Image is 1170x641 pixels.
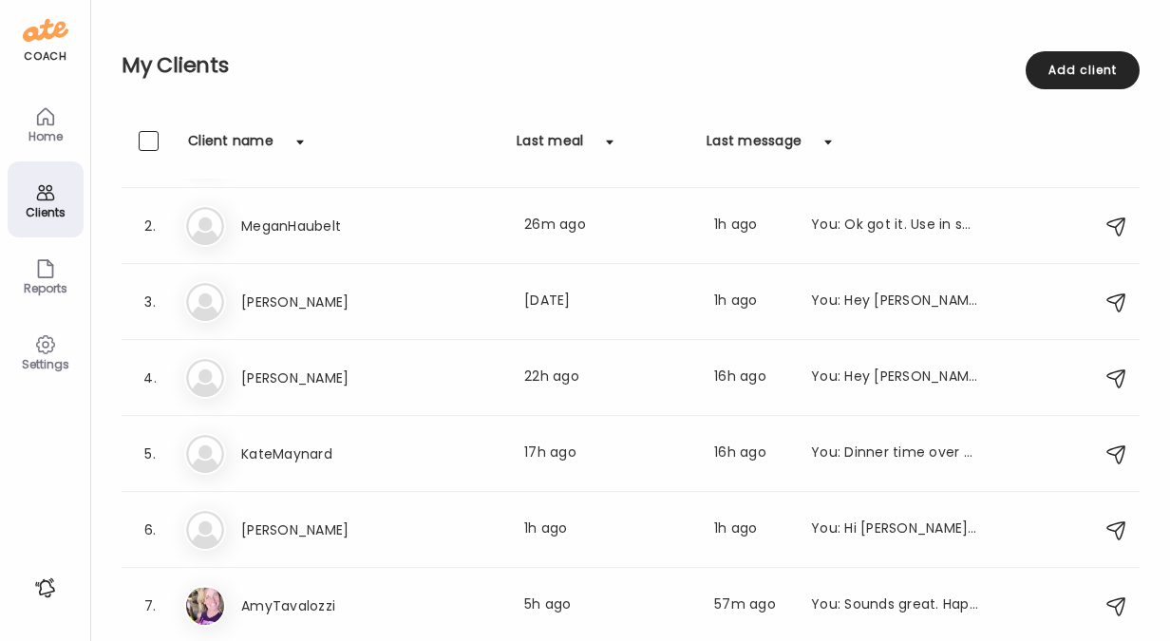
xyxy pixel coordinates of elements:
[714,215,788,237] div: 1h ago
[122,51,1140,80] h2: My Clients
[11,282,80,294] div: Reports
[714,291,788,313] div: 1h ago
[241,594,408,617] h3: AmyTavalozzi
[139,291,161,313] div: 3.
[241,215,408,237] h3: MeganHaubelt
[139,215,161,237] div: 2.
[11,206,80,218] div: Clients
[714,518,788,541] div: 1h ago
[139,443,161,465] div: 5.
[524,594,691,617] div: 5h ago
[811,594,978,617] div: You: Sounds great. Happy to flex when I can! :) see you at 4 or just after. Just use same link fo...
[811,291,978,313] div: You: Hey [PERSON_NAME]. Just sent over an email with Protocol and Goals. Let me know any tweaks/q...
[524,367,691,389] div: 22h ago
[241,443,408,465] h3: KateMaynard
[524,291,691,313] div: [DATE]
[524,443,691,465] div: 17h ago
[811,518,978,541] div: You: Hi [PERSON_NAME]! Great job starting to journal food so I can get to know you a bit before o...
[241,291,408,313] h3: [PERSON_NAME]
[517,131,583,161] div: Last meal
[811,215,978,237] div: You: Ok got it. Use in spot for SWW recipe (bottom of your protocol) for the flax/chia. Great job!
[24,48,66,65] div: coach
[11,130,80,142] div: Home
[811,367,978,389] div: You: Hey [PERSON_NAME]. Your protocol and goals email has been approved and sent over your way! P...
[11,358,80,370] div: Settings
[714,594,788,617] div: 57m ago
[524,215,691,237] div: 26m ago
[524,518,691,541] div: 1h ago
[241,367,408,389] h3: [PERSON_NAME]
[707,131,802,161] div: Last message
[714,367,788,389] div: 16h ago
[811,443,978,465] div: You: Dinner time over here and that looks delish!
[714,443,788,465] div: 16h ago
[1026,51,1140,89] div: Add client
[139,518,161,541] div: 6.
[139,594,161,617] div: 7.
[188,131,274,161] div: Client name
[139,367,161,389] div: 4.
[23,15,68,46] img: ate
[241,518,408,541] h3: [PERSON_NAME]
